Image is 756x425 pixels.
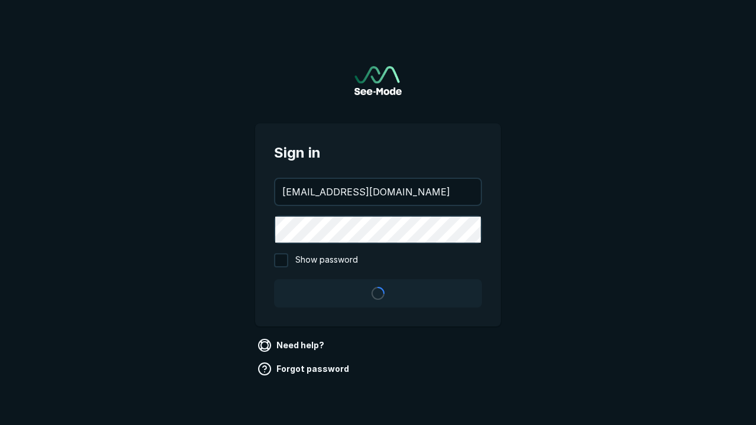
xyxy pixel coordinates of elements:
span: Show password [295,253,358,267]
img: See-Mode Logo [354,66,402,95]
span: Sign in [274,142,482,164]
a: Forgot password [255,359,354,378]
a: Go to sign in [354,66,402,95]
input: your@email.com [275,179,481,205]
a: Need help? [255,336,329,355]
